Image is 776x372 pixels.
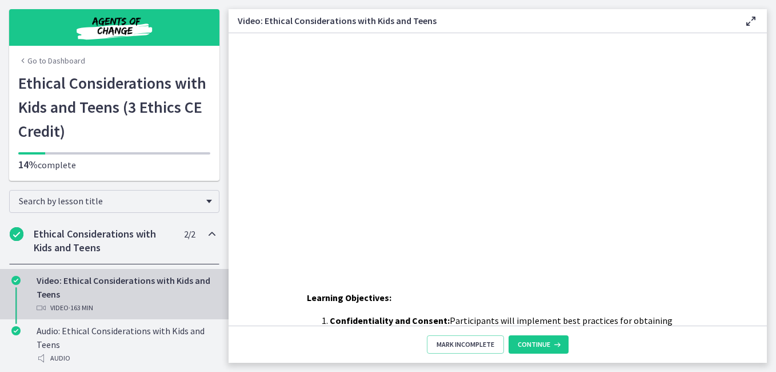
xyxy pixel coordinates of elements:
div: Audio: Ethical Considerations with Kids and Teens [37,324,215,365]
span: Continue [518,340,550,349]
p: complete [18,158,210,172]
span: Participants will implement best practices for obtaining informed consent and maintaining confide... [330,315,673,354]
button: Mark Incomplete [427,335,504,354]
span: 14% [18,158,38,171]
i: Completed [11,276,21,285]
span: Learning Objectives: [307,292,391,303]
div: Search by lesson title [9,190,219,213]
h1: Ethical Considerations with Kids and Teens (3 Ethics CE Credit) [18,71,210,143]
iframe: Video Lesson [229,33,767,264]
button: Continue [509,335,569,354]
img: Agents of Change [46,14,183,41]
span: · 163 min [69,301,93,315]
h3: Video: Ethical Considerations with Kids and Teens [238,14,726,27]
span: Search by lesson title [19,195,201,207]
span: Mark Incomplete [437,340,494,349]
strong: Confidentiality and Consent: [330,315,450,326]
i: Completed [11,326,21,335]
span: 2 / 2 [184,227,195,241]
h2: Ethical Considerations with Kids and Teens [34,227,173,255]
a: Go to Dashboard [18,55,85,66]
i: Completed [10,227,23,241]
div: Audio [37,351,215,365]
div: Video: Ethical Considerations with Kids and Teens [37,274,215,315]
div: Video [37,301,215,315]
